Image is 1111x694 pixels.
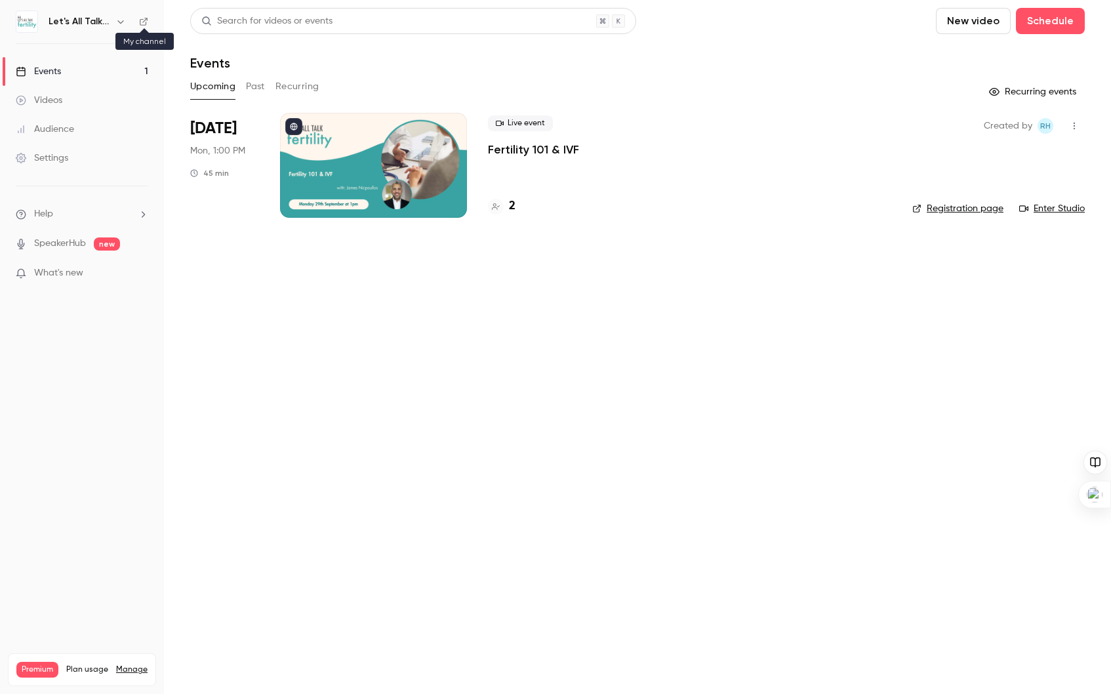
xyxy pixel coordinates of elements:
[983,81,1085,102] button: Recurring events
[66,664,108,675] span: Plan usage
[34,207,53,221] span: Help
[190,118,237,139] span: [DATE]
[488,197,515,215] a: 2
[16,94,62,107] div: Videos
[488,142,579,157] a: Fertility 101 & IVF
[190,168,229,178] div: 45 min
[984,118,1032,134] span: Created by
[509,197,515,215] h4: 2
[16,207,148,221] li: help-dropdown-opener
[246,76,265,97] button: Past
[190,113,259,218] div: Sep 29 Mon, 1:00 PM (Europe/London)
[1040,118,1051,134] span: RH
[16,662,58,678] span: Premium
[16,65,61,78] div: Events
[1038,118,1053,134] span: Robyn Harris
[116,664,148,675] a: Manage
[34,237,86,251] a: SpeakerHub
[190,76,235,97] button: Upcoming
[936,8,1011,34] button: New video
[34,266,83,280] span: What's new
[1019,202,1085,215] a: Enter Studio
[190,144,245,157] span: Mon, 1:00 PM
[16,11,37,32] img: Let's All Talk Fertility Live
[912,202,1003,215] a: Registration page
[488,115,553,131] span: Live event
[132,268,148,279] iframe: Noticeable Trigger
[49,15,110,28] h6: Let's All Talk Fertility Live
[1016,8,1085,34] button: Schedule
[201,14,333,28] div: Search for videos or events
[190,55,230,71] h1: Events
[275,76,319,97] button: Recurring
[94,237,120,251] span: new
[16,123,74,136] div: Audience
[16,152,68,165] div: Settings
